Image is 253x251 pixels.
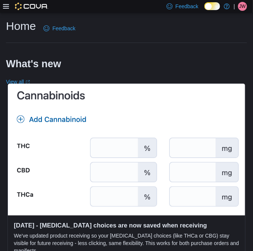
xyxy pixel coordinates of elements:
span: JW [239,2,246,11]
svg: External link [25,80,30,84]
a: Feedback [40,21,78,36]
span: Feedback [52,25,75,32]
h2: What's new [6,58,61,70]
input: Dark Mode [204,2,220,10]
div: Jeff Wilkins [238,2,247,11]
a: View allExternal link [6,79,30,85]
h3: [DATE] - [MEDICAL_DATA] choices are now saved when receiving [14,221,239,229]
p: | [234,2,235,11]
h1: Home [6,19,36,34]
img: Cova [15,3,48,10]
span: Feedback [176,3,198,10]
